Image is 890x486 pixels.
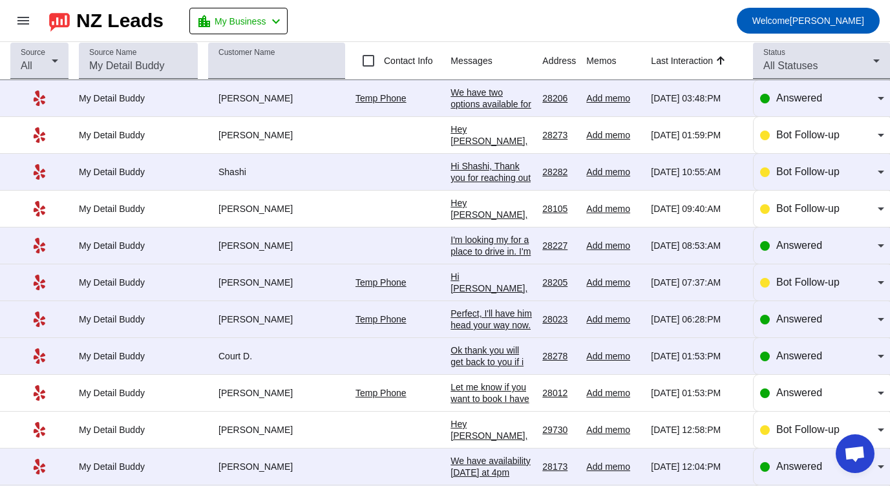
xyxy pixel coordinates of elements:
div: [DATE] 03:48:PM [651,92,743,104]
mat-icon: Yelp [32,348,47,364]
button: Welcome[PERSON_NAME] [737,8,880,34]
div: Shashi [208,166,345,178]
div: [PERSON_NAME] [208,387,345,399]
div: 28227 [542,240,576,251]
div: My Detail Buddy [79,203,198,215]
div: My Detail Buddy [79,240,198,251]
mat-icon: menu [16,13,31,28]
div: We have two options available for you: * Express Detail - $139 Quick inside and out refresh. Incl... [450,87,532,389]
mat-icon: Yelp [32,238,47,253]
a: Temp Phone [355,277,407,288]
mat-icon: Yelp [32,385,47,401]
div: My Detail Buddy [79,350,198,362]
div: [DATE] 12:04:PM [651,461,743,472]
span: Bot Follow-up [776,203,840,214]
div: I'm looking my for a place to drive in. I'm from out of town. 2024 toyota highlander [450,234,532,292]
span: Answered [776,92,822,103]
mat-icon: location_city [196,14,212,29]
span: [PERSON_NAME] [752,12,864,30]
span: Bot Follow-up [776,424,840,435]
div: Add memo [586,350,641,362]
div: [PERSON_NAME] [208,129,345,141]
div: [PERSON_NAME] [208,461,345,472]
a: Temp Phone [355,314,407,324]
div: My Detail Buddy [79,387,198,399]
div: [PERSON_NAME] [208,203,345,215]
div: [DATE] 06:28:PM [651,313,743,325]
div: 28023 [542,313,576,325]
mat-icon: Yelp [32,127,47,143]
div: My Detail Buddy [79,424,198,436]
span: Answered [776,387,822,398]
div: [PERSON_NAME] [208,424,345,436]
div: Let me know if you want to book I have [DATE] open. [450,381,532,416]
div: Perfect, I'll have him head your way now. He should arrive within the hour. [450,308,532,354]
th: Memos [586,42,651,80]
span: All [21,60,32,71]
div: Add memo [586,461,641,472]
div: 28273 [542,129,576,141]
div: [PERSON_NAME] [208,313,345,325]
button: My Business [189,8,288,34]
mat-label: Customer Name [218,48,275,57]
div: My Detail Buddy [79,277,198,288]
span: Bot Follow-up [776,166,840,177]
div: Open chat [836,434,874,473]
span: Answered [776,313,822,324]
div: Add memo [586,203,641,215]
span: Welcome [752,16,790,26]
div: My Detail Buddy [79,461,198,472]
a: Temp Phone [355,388,407,398]
mat-icon: Yelp [32,459,47,474]
span: Answered [776,461,822,472]
span: My Business [215,12,266,30]
div: Add memo [586,92,641,104]
div: Add memo [586,277,641,288]
div: [DATE] 07:37:AM [651,277,743,288]
div: 29730 [542,424,576,436]
span: Bot Follow-up [776,277,840,288]
span: All Statuses [763,60,818,71]
input: My Detail Buddy [89,58,187,74]
div: 28012 [542,387,576,399]
div: [DATE] 12:58:PM [651,424,743,436]
div: My Detail Buddy [79,166,198,178]
mat-icon: Yelp [32,164,47,180]
a: Temp Phone [355,93,407,103]
div: Add memo [586,424,641,436]
mat-icon: Yelp [32,312,47,327]
div: [DATE] 09:40:AM [651,203,743,215]
div: [PERSON_NAME] [208,92,345,104]
div: My Detail Buddy [79,92,198,104]
div: Court D. [208,350,345,362]
div: 28105 [542,203,576,215]
div: [PERSON_NAME] [208,240,345,251]
mat-label: Status [763,48,785,57]
mat-icon: chevron_left [268,14,284,29]
div: Hi Shashi, Thank you for reaching out to My Detail [PERSON_NAME]. In order to provide an accurate... [450,160,532,428]
span: Bot Follow-up [776,129,840,140]
div: 28173 [542,461,576,472]
div: 28282 [542,166,576,178]
mat-icon: Yelp [32,275,47,290]
span: Answered [776,240,822,251]
div: Hey [PERSON_NAME], Just checking in to see if you're still interested in booking your car detaili... [450,123,532,472]
mat-icon: Yelp [32,201,47,217]
div: 28278 [542,350,576,362]
div: Add memo [586,313,641,325]
mat-label: Source Name [89,48,136,57]
div: Last Interaction [651,54,713,67]
div: NZ Leads [76,12,164,30]
div: [DATE] 01:53:PM [651,387,743,399]
img: logo [49,10,70,32]
div: My Detail Buddy [79,313,198,325]
div: 28205 [542,277,576,288]
div: [PERSON_NAME] [208,277,345,288]
mat-icon: Yelp [32,422,47,438]
div: [DATE] 10:55:AM [651,166,743,178]
div: Add memo [586,129,641,141]
th: Messages [450,42,542,80]
div: Add memo [586,166,641,178]
div: [DATE] 08:53:AM [651,240,743,251]
mat-icon: Yelp [32,90,47,106]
